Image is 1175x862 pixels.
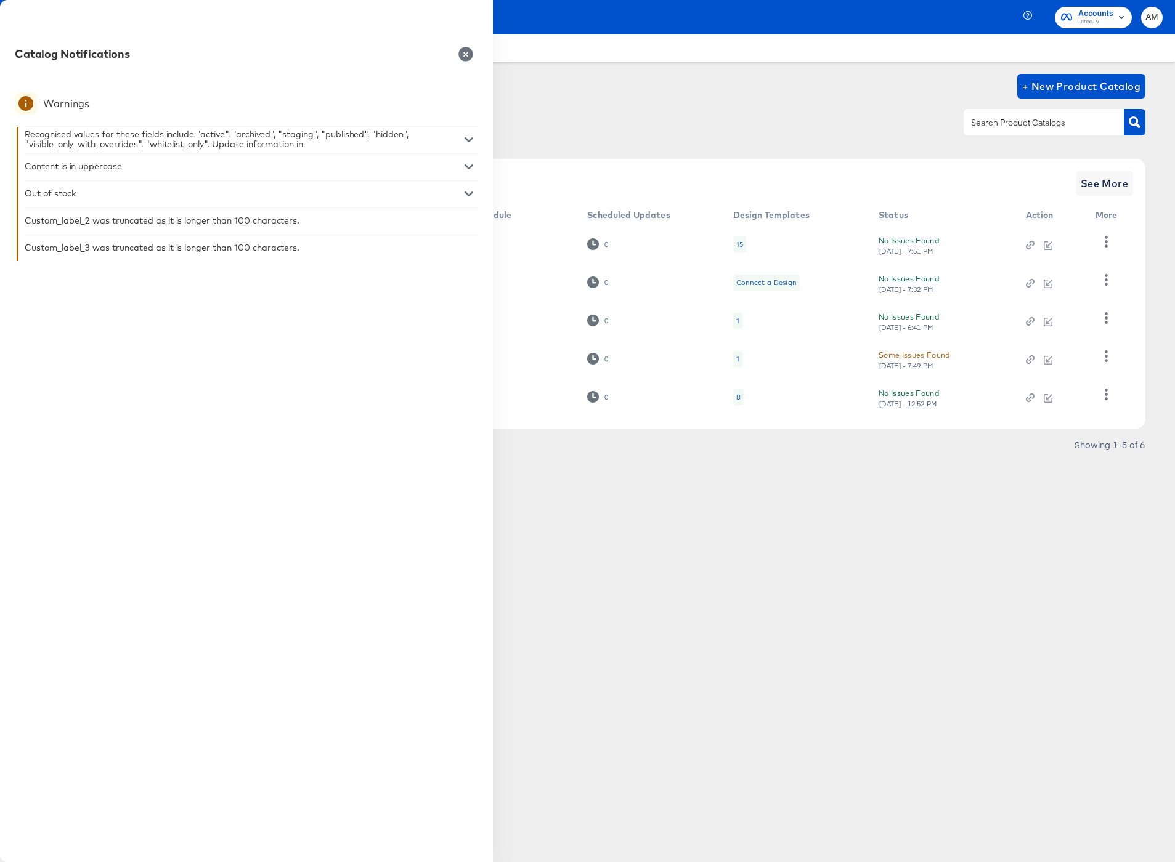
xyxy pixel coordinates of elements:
[1074,440,1145,449] div: Showing 1–5 of 6
[1081,175,1129,192] span: See More
[1141,7,1163,28] button: AM
[869,206,1016,225] th: Status
[1017,74,1146,99] button: + New Product Catalog
[432,340,577,378] td: Daily
[432,302,577,340] td: Daily
[736,354,739,364] div: 1
[604,393,609,401] div: 0
[736,316,739,326] div: 1
[736,240,743,249] div: 15
[432,264,577,302] td: Daily
[587,210,670,220] div: Scheduled Updates
[736,392,741,402] div: 8
[1078,7,1113,20] span: Accounts
[969,116,1100,130] input: Search Product Catalogs
[733,351,742,367] div: 1
[879,361,934,370] div: [DATE] - 7:49 PM
[587,391,609,403] div: 0
[733,313,742,329] div: 1
[432,225,577,264] td: Daily
[25,216,299,225] div: Custom_label_2 was truncated as it is longer than 100 characters.
[733,236,746,252] div: 15
[15,47,130,62] div: Catalog Notifications
[604,355,609,363] div: 0
[587,315,609,326] div: 0
[604,240,609,249] div: 0
[733,389,744,405] div: 8
[604,316,609,325] div: 0
[25,161,122,171] div: Content is in uppercase
[1078,17,1113,27] span: DirecTV
[879,348,950,361] div: Some Issues Found
[587,276,609,288] div: 0
[1016,206,1086,225] th: Action
[432,378,577,416] td: Daily
[25,129,460,149] div: Recognised values for these fields include "active", "archived", "staging", "published", "hidden"...
[1086,206,1132,225] th: More
[604,278,609,287] div: 0
[879,348,950,370] button: Some Issues Found[DATE] - 7:49 PM
[736,278,797,288] div: Connect a Design
[1055,7,1132,28] button: AccountsDirecTV
[43,97,89,110] div: Warnings
[733,210,810,220] div: Design Templates
[587,353,609,365] div: 0
[25,188,76,198] div: Out of stock
[25,243,299,252] div: Custom_label_3 was truncated as it is longer than 100 characters.
[587,238,609,250] div: 0
[733,275,800,291] div: Connect a Design
[1146,10,1158,25] span: AM
[1076,171,1134,196] button: See More
[1022,78,1141,95] span: + New Product Catalog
